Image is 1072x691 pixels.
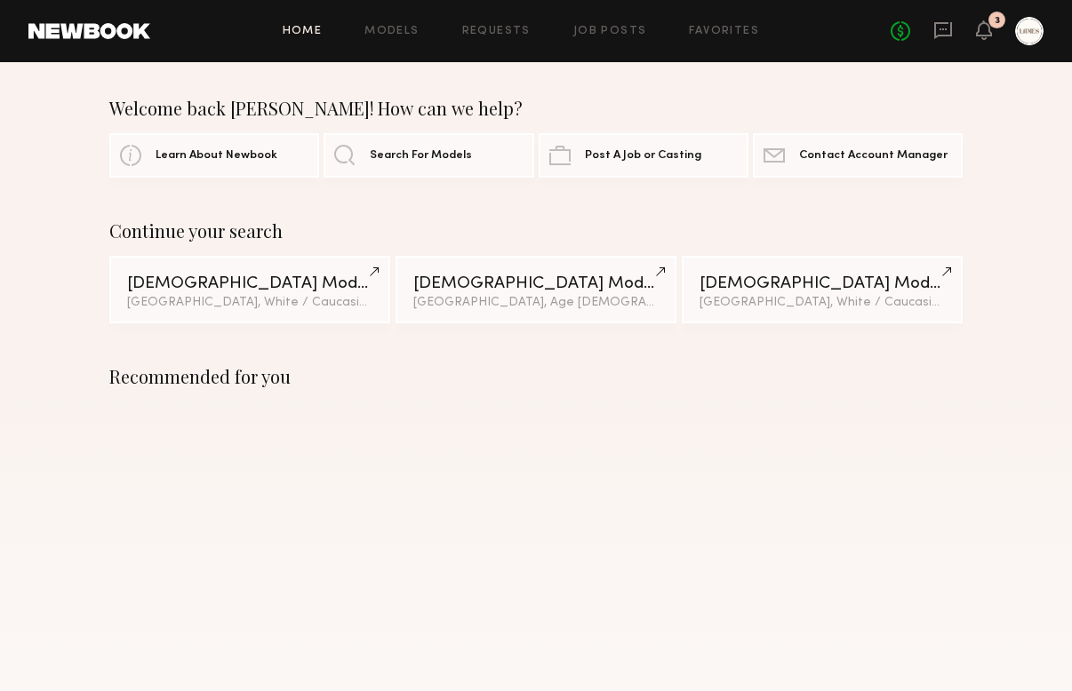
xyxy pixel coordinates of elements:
div: Welcome back [PERSON_NAME]! How can we help? [109,98,963,119]
a: Home [283,26,323,37]
div: [DEMOGRAPHIC_DATA] Models [127,275,372,292]
span: Contact Account Manager [799,150,948,162]
a: Models [364,26,419,37]
div: [GEOGRAPHIC_DATA], White / Caucasian [700,297,945,309]
a: Search For Models [324,133,533,178]
a: Requests [462,26,531,37]
div: 3 [995,16,1000,26]
span: Post A Job or Casting [585,150,701,162]
span: Search For Models [370,150,472,162]
div: [GEOGRAPHIC_DATA], Age [DEMOGRAPHIC_DATA] y.o. [413,297,659,309]
a: Learn About Newbook [109,133,319,178]
div: [DEMOGRAPHIC_DATA] Models [700,275,945,292]
a: Favorites [689,26,759,37]
a: [DEMOGRAPHIC_DATA] Models[GEOGRAPHIC_DATA], White / Caucasian [682,256,963,323]
span: Learn About Newbook [156,150,277,162]
div: [DEMOGRAPHIC_DATA] Models [413,275,659,292]
div: Continue your search [109,220,963,242]
a: Job Posts [573,26,647,37]
a: Contact Account Manager [753,133,963,178]
a: Post A Job or Casting [539,133,748,178]
div: [GEOGRAPHIC_DATA], White / Caucasian [127,297,372,309]
a: [DEMOGRAPHIC_DATA] Models[GEOGRAPHIC_DATA], Age [DEMOGRAPHIC_DATA] y.o. [396,256,676,323]
a: [DEMOGRAPHIC_DATA] Models[GEOGRAPHIC_DATA], White / Caucasian [109,256,390,323]
div: Recommended for you [109,366,963,387]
